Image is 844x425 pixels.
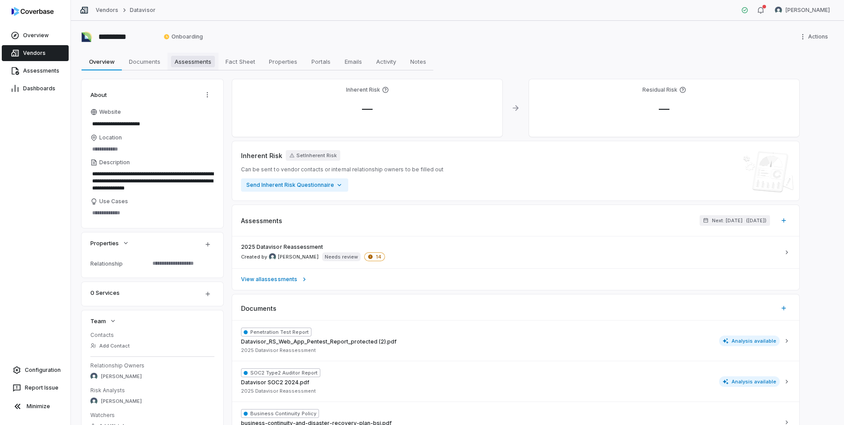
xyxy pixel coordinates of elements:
[355,102,380,115] span: —
[90,143,214,155] input: Location
[222,56,259,67] span: Fact Sheet
[308,56,334,67] span: Portals
[125,56,164,67] span: Documents
[2,27,69,43] a: Overview
[700,215,770,226] button: Next: [DATE]([DATE])
[269,253,276,260] img: Hammed Bakare avatar
[96,7,118,14] a: Vendors
[232,268,799,290] a: View allassessments
[241,166,443,173] span: Can be sent to vendor contacts or internal relationship owners to be filled out
[278,254,319,260] span: [PERSON_NAME]
[2,81,69,97] a: Dashboards
[652,102,677,115] span: —
[770,4,835,17] button: Hammed Bakare avatar[PERSON_NAME]
[241,216,282,225] span: Assessments
[265,56,301,67] span: Properties
[90,317,106,325] span: Team
[241,347,316,354] span: 2025 Datavisor Reassessment
[241,388,316,394] span: 2025 Datavisor Reassessment
[86,56,118,67] span: Overview
[90,168,214,194] textarea: Description
[4,380,67,396] button: Report Issue
[346,86,380,93] h4: Inherent Risk
[373,56,400,67] span: Activity
[241,368,320,377] span: SOC2 Type2 Auditor Report
[241,304,276,313] span: Documents
[241,328,311,336] span: Penetration Test Report
[241,276,297,283] span: View all assessments
[4,398,67,415] button: Minimize
[232,236,799,268] a: 2025 Datavisor ReassessmentCreated by Hammed Bakare avatar[PERSON_NAME]Needs review14
[719,336,780,346] span: Analysis available
[2,63,69,79] a: Assessments
[241,253,319,260] span: Created by
[130,7,155,14] a: Datavisor
[325,253,358,260] p: Needs review
[99,159,130,166] span: Description
[232,361,799,402] button: SOC2 Type2 Auditor ReportDatavisor SOC2 2024.pdf2025 Datavisor ReassessmentAnalysis available
[797,30,833,43] button: More actions
[12,7,54,16] img: logo-D7KZi-bG.svg
[746,217,766,224] span: ( [DATE] )
[163,33,203,40] span: Onboarding
[364,252,385,261] span: 14
[99,108,121,116] span: Website
[241,379,309,386] span: Datavisor SOC2 2024.pdf
[90,398,97,405] img: Hammed Bakare avatar
[88,235,132,251] button: Properties
[241,178,348,192] button: Send Inherent Risk Questionnaire
[90,91,107,99] span: About
[90,362,214,369] dt: Relationship Owners
[99,134,122,141] span: Location
[88,313,119,329] button: Team
[232,321,799,361] button: Penetration Test ReportDatavisor_RS_Web_App_Pentest_Report_protected (2).pdf2025 Datavisor Reasse...
[200,88,214,101] button: Actions
[90,332,214,339] dt: Contacts
[101,373,142,380] span: [PERSON_NAME]
[90,373,97,380] img: Hammed Bakare avatar
[90,207,214,219] textarea: Use Cases
[241,243,323,251] span: 2025 Datavisor Reassessment
[2,45,69,61] a: Vendors
[719,376,780,387] span: Analysis available
[407,56,430,67] span: Notes
[241,338,397,345] span: Datavisor_RS_Web_App_Pentest_Report_protected (2).pdf
[241,409,319,418] span: Business Continuity Policy
[341,56,366,67] span: Emails
[786,7,830,14] span: [PERSON_NAME]
[90,239,119,247] span: Properties
[4,362,67,378] a: Configuration
[99,198,128,205] span: Use Cases
[90,118,199,130] input: Website
[171,56,215,67] span: Assessments
[88,338,132,354] button: Add Contact
[642,86,677,93] h4: Residual Risk
[241,151,282,160] span: Inherent Risk
[775,7,782,14] img: Hammed Bakare avatar
[101,398,142,405] span: [PERSON_NAME]
[90,260,149,267] div: Relationship
[90,387,214,394] dt: Risk Analysts
[286,150,340,161] button: SetInherent Risk
[90,412,214,419] dt: Watchers
[712,217,743,224] span: Next: [DATE]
